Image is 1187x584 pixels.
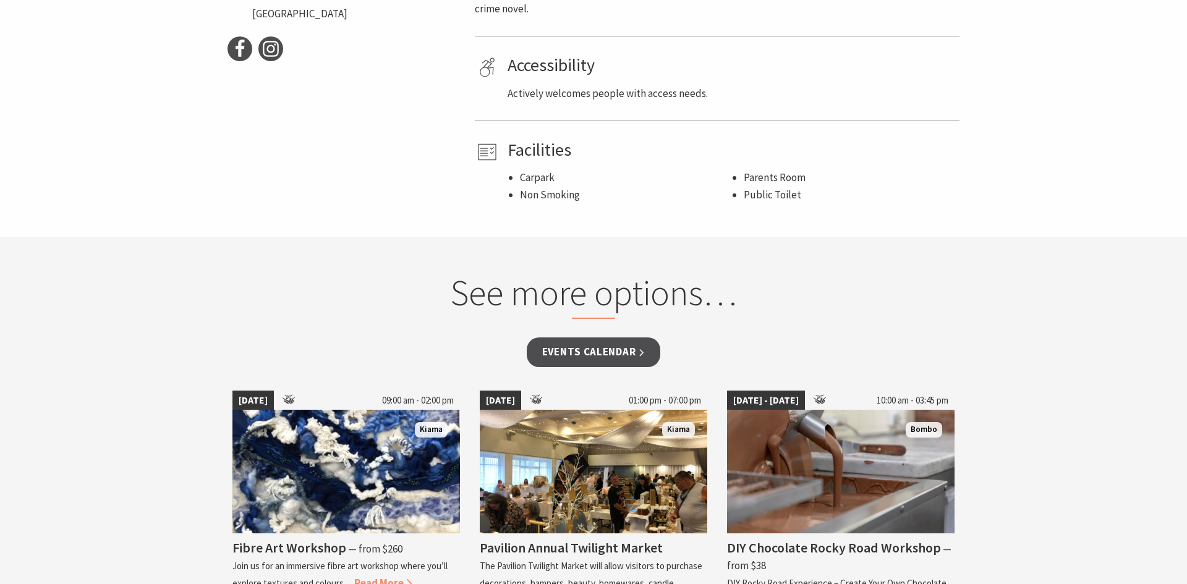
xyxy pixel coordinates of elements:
h4: Accessibility [508,55,955,76]
h4: Facilities [508,140,955,161]
a: Events Calendar [527,337,661,366]
span: Kiama [662,422,695,438]
span: ⁠— from $260 [348,542,402,556]
img: Chocolate Production. The Treat Factory [727,410,955,533]
h4: Fibre Art Workshop [232,539,346,556]
span: 10:00 am - 03:45 pm [870,391,955,410]
li: Non Smoking [520,187,731,203]
span: 09:00 am - 02:00 pm [376,391,460,410]
li: Public Toilet [744,187,955,203]
span: 01:00 pm - 07:00 pm [623,391,707,410]
h4: Pavilion Annual Twilight Market [480,539,663,556]
span: [DATE] [232,391,274,410]
p: Actively welcomes people with access needs. [508,85,955,102]
span: Bombo [906,422,942,438]
li: [GEOGRAPHIC_DATA] [252,6,372,22]
h4: DIY Chocolate Rocky Road Workshop [727,539,941,556]
img: Xmas Market [480,410,707,533]
img: Fibre Art [232,410,460,533]
span: Kiama [415,422,448,438]
span: [DATE] - [DATE] [727,391,805,410]
span: [DATE] [480,391,521,410]
li: Carpark [520,169,731,186]
li: Parents Room [744,169,955,186]
h2: See more options… [358,271,830,320]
